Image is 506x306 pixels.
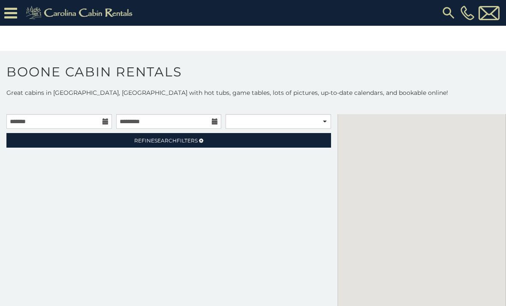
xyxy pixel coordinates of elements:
a: RefineSearchFilters [6,133,331,148]
a: [PHONE_NUMBER] [458,6,476,20]
span: Search [154,137,177,144]
img: Khaki-logo.png [21,4,140,21]
span: Refine Filters [134,137,198,144]
img: search-regular.svg [441,5,456,21]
